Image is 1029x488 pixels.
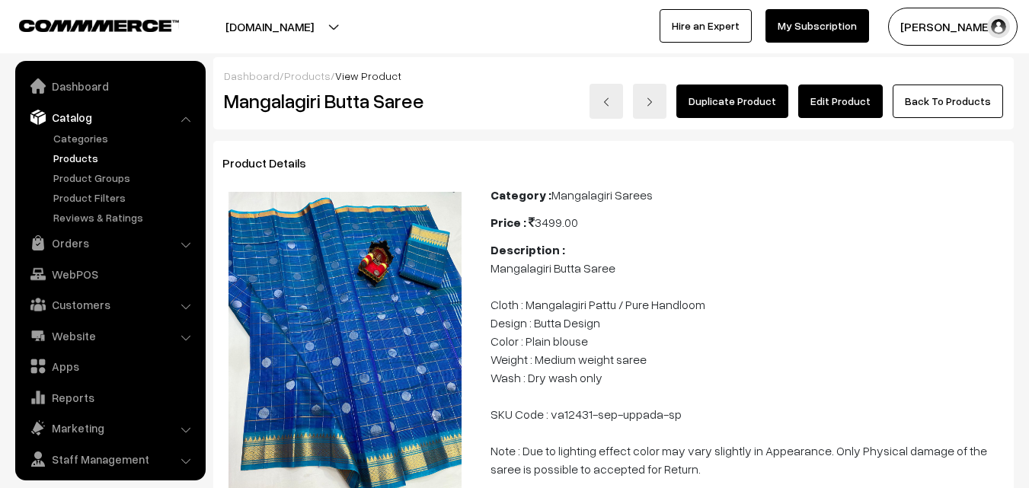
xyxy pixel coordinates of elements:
[893,85,1003,118] a: Back To Products
[224,69,280,82] a: Dashboard
[50,150,200,166] a: Products
[491,187,551,203] b: Category :
[19,384,200,411] a: Reports
[172,8,367,46] button: [DOMAIN_NAME]
[222,155,324,171] span: Product Details
[335,69,401,82] span: View Product
[19,291,200,318] a: Customers
[284,69,331,82] a: Products
[491,259,1005,478] p: Mangalagiri Butta Saree Cloth : Mangalagiri Pattu / Pure Handloom Design : Butta Design Color : P...
[491,213,1005,231] div: 3499.00
[765,9,869,43] a: My Subscription
[19,445,200,473] a: Staff Management
[19,260,200,288] a: WebPOS
[50,190,200,206] a: Product Filters
[224,89,468,113] h2: Mangalagiri Butta Saree
[602,97,611,107] img: left-arrow.png
[19,72,200,100] a: Dashboard
[19,414,200,442] a: Marketing
[491,242,565,257] b: Description :
[987,15,1010,38] img: user
[888,8,1018,46] button: [PERSON_NAME]
[645,97,654,107] img: right-arrow.png
[798,85,883,118] a: Edit Product
[19,104,200,131] a: Catalog
[491,186,1005,204] div: Mangalagiri Sarees
[224,68,1003,84] div: / /
[19,15,152,33] a: COMMMERCE
[50,130,200,146] a: Categories
[50,209,200,225] a: Reviews & Ratings
[19,322,200,349] a: Website
[491,215,526,230] b: Price :
[660,9,752,43] a: Hire an Expert
[50,170,200,186] a: Product Groups
[19,352,200,380] a: Apps
[19,229,200,257] a: Orders
[676,85,788,118] a: Duplicate Product
[19,20,179,31] img: COMMMERCE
